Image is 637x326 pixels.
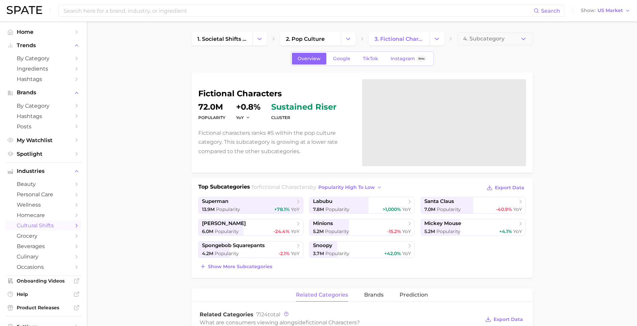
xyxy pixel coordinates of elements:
span: [PERSON_NAME] [202,220,246,227]
a: Home [5,27,82,37]
a: beverages [5,241,82,251]
input: Search here for a brand, industry, or ingredient [63,5,534,16]
span: Home [17,29,70,35]
span: Popularity [215,250,239,256]
span: Spotlight [17,151,70,157]
a: Help [5,289,82,299]
span: +42.0% [384,250,401,256]
button: ShowUS Market [579,6,632,15]
span: Google [333,56,350,62]
span: >1,000% [383,206,401,212]
a: InstagramBeta [385,53,432,65]
span: +78.1% [274,206,290,212]
span: 3. fictional characters [375,36,424,42]
a: by Category [5,53,82,64]
button: YoY [236,115,250,120]
span: +4.1% [499,228,512,234]
span: 4. Subcategory [463,36,505,42]
a: minions5.2m Popularity-15.2% YoY [309,219,415,236]
span: Popularity [437,206,461,212]
span: US Market [598,9,623,12]
button: Brands [5,88,82,98]
span: Ingredients [17,66,70,72]
span: 1. societal shifts & culture [197,36,247,42]
button: Industries [5,166,82,176]
span: fictional characters [259,184,310,190]
span: grocery [17,233,70,239]
span: 7.8m [313,206,324,212]
span: Onboarding Videos [17,278,70,284]
span: YoY [402,250,411,256]
span: Popularity [215,228,239,234]
a: Ingredients [5,64,82,74]
span: brands [364,292,384,298]
a: Onboarding Videos [5,276,82,286]
span: for by [252,184,384,190]
h1: fictional characters [198,90,354,98]
a: homecare [5,210,82,220]
a: Product Releases [5,303,82,313]
span: Overview [298,56,321,62]
span: Search [541,8,560,14]
a: Hashtags [5,74,82,84]
span: wellness [17,202,70,208]
span: Popularity [436,228,460,234]
a: Spotlight [5,149,82,159]
span: Related Categories [200,311,253,318]
dd: 72.0m [198,103,225,111]
a: grocery [5,231,82,241]
span: snoopy [313,242,332,249]
span: YoY [291,250,300,256]
dt: cluster [271,114,336,122]
a: spongebob squarepants4.2m Popularity-2.1% YoY [198,241,304,258]
span: cultural shifts [17,222,70,229]
span: minions [313,220,333,227]
span: Show [581,9,596,12]
span: personal care [17,191,70,198]
span: Beta [418,56,425,62]
span: by Category [17,55,70,62]
a: occasions [5,262,82,272]
span: YoY [513,228,522,234]
button: Show more subcategories [198,262,274,271]
span: Brands [17,90,70,96]
span: Trends [17,42,70,48]
a: culinary [5,251,82,262]
dd: +0.8% [236,103,260,111]
button: Change Category [252,32,267,45]
span: 7124 [256,311,268,318]
a: cultural shifts [5,220,82,231]
a: Google [327,53,356,65]
span: -2.1% [279,250,290,256]
span: Export Data [494,317,523,322]
span: Industries [17,168,70,174]
span: by Category [17,103,70,109]
a: TikTok [357,53,384,65]
span: mickey mouse [424,220,461,227]
span: beverages [17,243,70,249]
span: related categories [296,292,348,298]
a: mickey mouse5.2m Popularity+4.1% YoY [421,219,526,236]
span: Popularity [325,228,349,234]
span: santa claus [424,198,454,205]
a: My Watchlist [5,135,82,145]
span: Hashtags [17,113,70,119]
span: superman [202,198,228,205]
span: 4.2m [202,250,213,256]
span: total [256,311,280,318]
a: Overview [292,53,326,65]
h1: Top Subcategories [198,183,250,193]
a: snoopy3.7m Popularity+42.0% YoY [309,241,415,258]
span: Instagram [391,56,415,62]
span: YoY [291,206,300,212]
a: santa claus7.0m Popularity-40.9% YoY [421,197,526,214]
span: YoY [402,228,411,234]
span: labubu [313,198,332,205]
span: 5.2m [313,228,324,234]
span: 2. pop culture [286,36,325,42]
a: Posts [5,121,82,132]
span: YoY [236,115,244,120]
span: 5.2m [424,228,435,234]
span: culinary [17,253,70,260]
span: 6.0m [202,228,213,234]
